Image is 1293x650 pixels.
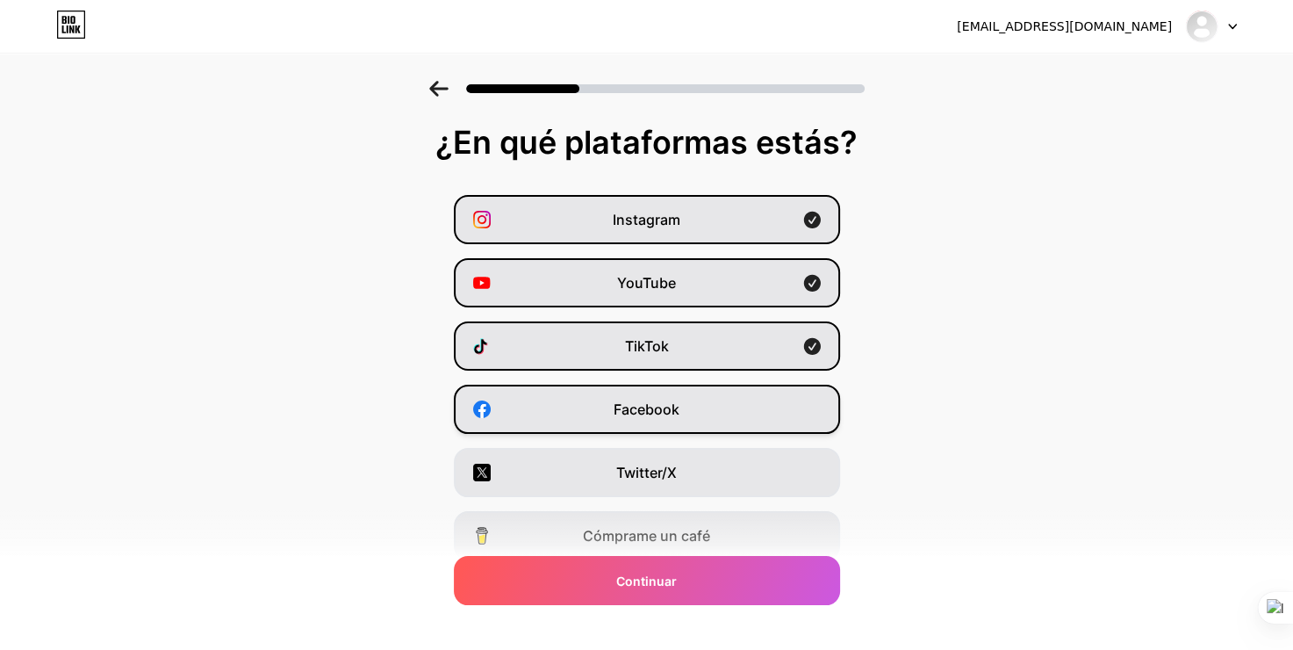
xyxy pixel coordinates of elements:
span: Instagram [613,209,680,230]
span: TikTok [625,336,669,357]
div: [EMAIL_ADDRESS][DOMAIN_NAME] [957,18,1172,36]
span: Cómprame un café [583,525,710,546]
img: Guillermo Kunz [1185,10,1218,43]
span: Facebook [614,399,679,420]
div: ¿En qué plataformas estás? [18,125,1275,160]
span: Continuar [616,572,677,590]
span: Twitter/X [616,462,677,483]
span: YouTube [617,272,676,293]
